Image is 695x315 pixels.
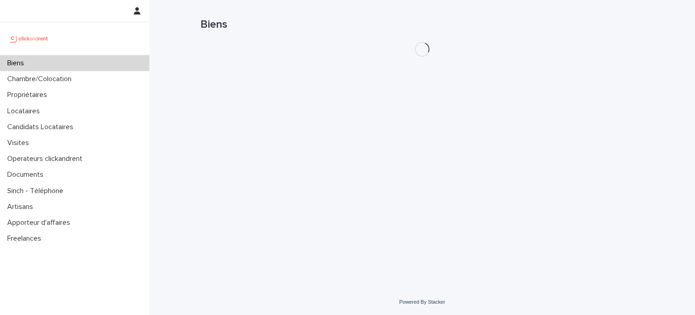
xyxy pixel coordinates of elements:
p: Locataires [4,107,47,116]
a: Powered By Stacker [399,299,445,305]
p: Chambre/Colocation [4,75,79,83]
p: Visites [4,139,36,147]
p: Biens [4,59,31,68]
p: Freelances [4,234,48,243]
p: Operateurs clickandrent [4,155,90,163]
p: Artisans [4,203,40,211]
p: Sinch - Téléphone [4,187,71,195]
p: Candidats Locataires [4,123,81,131]
p: Documents [4,170,51,179]
p: Apporteur d'affaires [4,218,77,227]
img: UCB0brd3T0yccxBKYDjQ [7,29,51,48]
h1: Biens [200,18,644,31]
p: Propriétaires [4,91,54,99]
